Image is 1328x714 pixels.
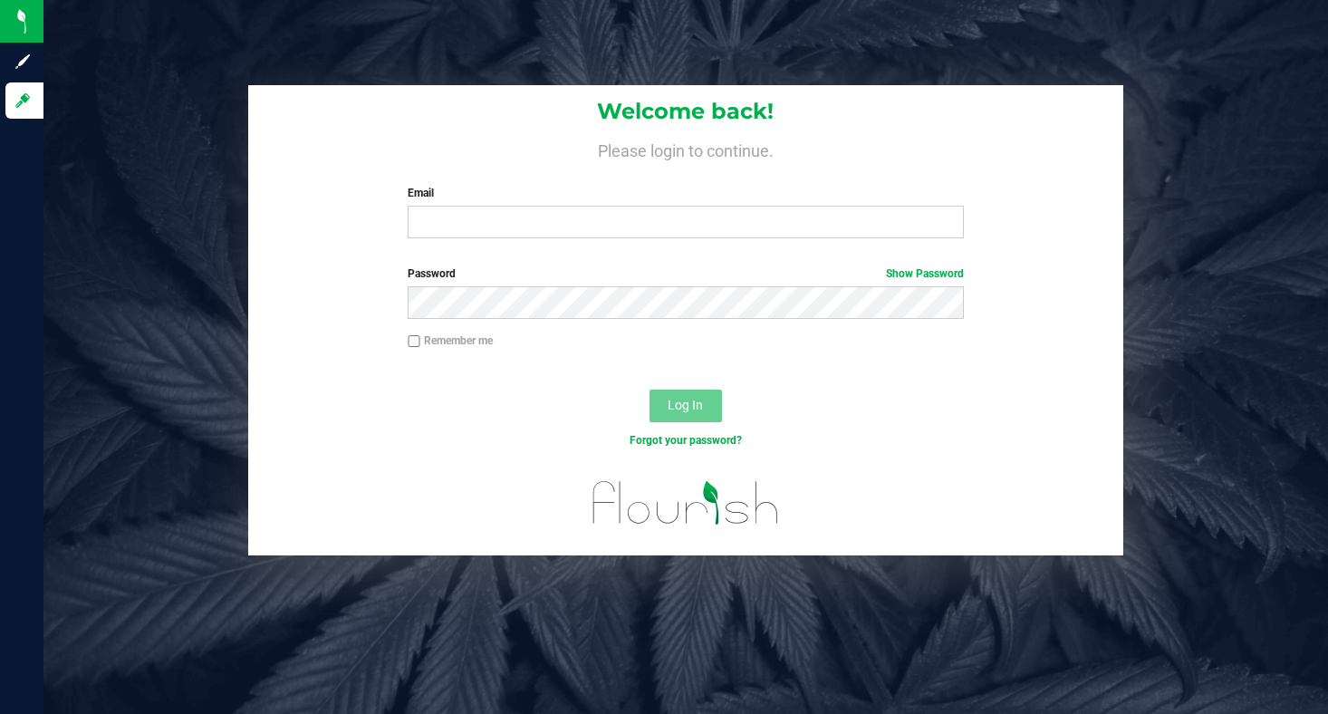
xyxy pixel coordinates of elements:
inline-svg: Log in [14,92,32,110]
inline-svg: Sign up [14,53,32,71]
input: Remember me [408,335,420,348]
label: Email [408,185,964,201]
h1: Welcome back! [248,100,1122,123]
label: Remember me [408,333,493,349]
span: Password [408,267,456,280]
button: Log In [650,390,722,422]
span: Log In [668,398,703,412]
img: flourish_logo.svg [576,468,794,538]
h4: Please login to continue. [248,138,1122,159]
a: Show Password [886,267,964,280]
a: Forgot your password? [630,434,742,447]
